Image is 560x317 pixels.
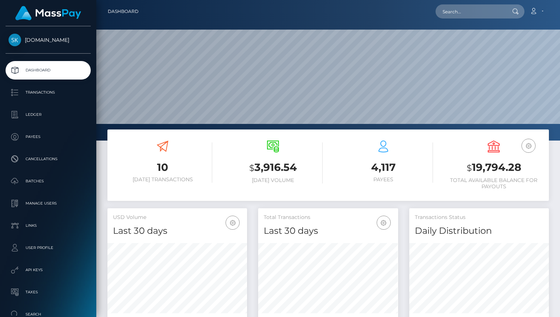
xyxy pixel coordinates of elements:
[6,283,91,301] a: Taxes
[9,198,88,209] p: Manage Users
[9,242,88,253] p: User Profile
[6,261,91,279] a: API Keys
[9,176,88,187] p: Batches
[6,172,91,190] a: Batches
[113,160,212,175] h3: 10
[6,83,91,102] a: Transactions
[108,4,139,19] a: Dashboard
[15,6,81,20] img: MassPay Logo
[6,105,91,124] a: Ledger
[249,163,254,173] small: $
[415,225,543,237] h4: Daily Distribution
[223,177,323,183] h6: [DATE] Volume
[9,109,88,120] p: Ledger
[113,176,212,183] h6: [DATE] Transactions
[444,160,543,175] h3: 19,794.28
[444,177,543,190] h6: Total Available Balance for Payouts
[9,65,88,76] p: Dashboard
[9,154,88,165] p: Cancellations
[6,150,91,168] a: Cancellations
[9,34,21,46] img: Skin.Land
[264,225,392,237] h4: Last 30 days
[9,220,88,231] p: Links
[415,214,543,221] h5: Transactions Status
[9,264,88,276] p: API Keys
[334,176,433,183] h6: Payees
[6,239,91,257] a: User Profile
[9,87,88,98] p: Transactions
[334,160,433,175] h3: 4,117
[223,160,323,175] h3: 3,916.54
[6,194,91,213] a: Manage Users
[467,163,472,173] small: $
[6,37,91,43] span: [DOMAIN_NAME]
[436,4,505,18] input: Search...
[6,61,91,80] a: Dashboard
[113,214,241,221] h5: USD Volume
[6,216,91,235] a: Links
[9,287,88,298] p: Taxes
[264,214,392,221] h5: Total Transactions
[6,128,91,146] a: Payees
[9,131,88,142] p: Payees
[113,225,241,237] h4: Last 30 days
